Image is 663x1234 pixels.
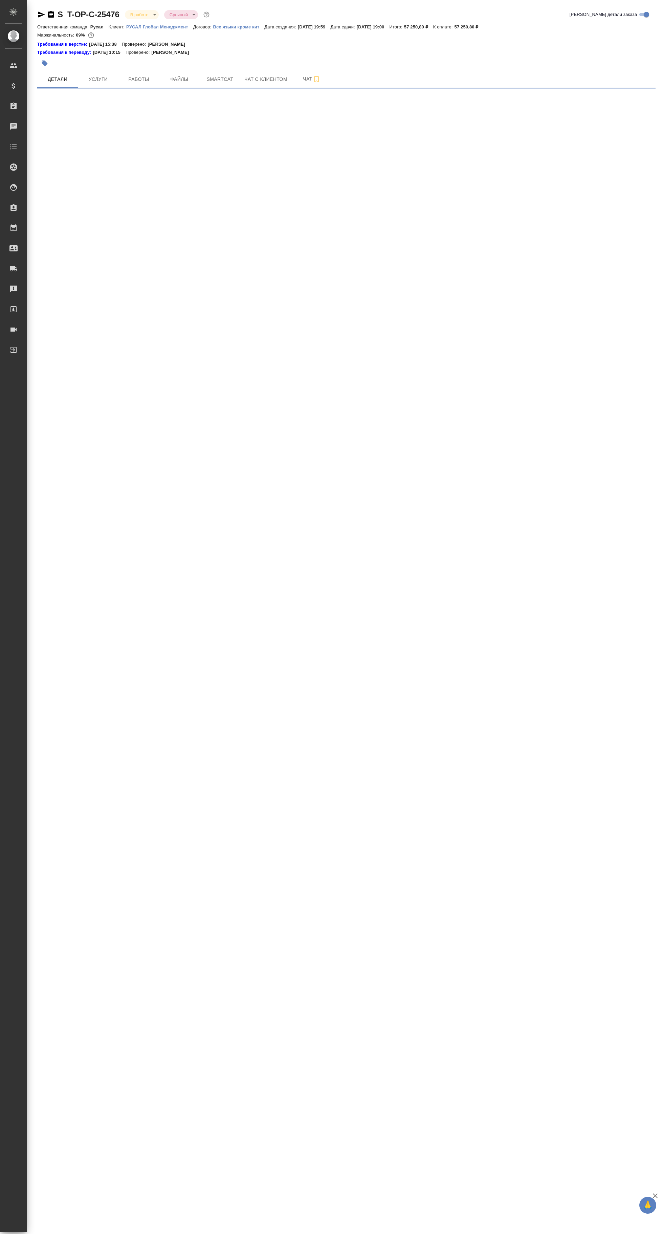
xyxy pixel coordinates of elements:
[37,41,89,48] a: Требования к верстке:
[204,75,236,84] span: Smartcat
[148,41,190,48] p: [PERSON_NAME]
[76,32,86,38] p: 69%
[41,75,74,84] span: Детали
[58,10,119,19] a: S_T-OP-C-25476
[87,31,95,40] button: 14560.00 RUB;
[126,49,152,56] p: Проверено:
[151,49,194,56] p: [PERSON_NAME]
[357,24,390,29] p: [DATE] 19:00
[37,41,89,48] div: Нажми, чтобы открыть папку с инструкцией
[455,24,484,29] p: 57 250,80 ₽
[213,24,264,29] a: Все языки кроме кит
[295,75,328,83] span: Чат
[433,24,455,29] p: К оплате:
[570,11,637,18] span: [PERSON_NAME] детали заказа
[122,41,148,48] p: Проверено:
[37,49,93,56] div: Нажми, чтобы открыть папку с инструкцией
[642,1198,654,1212] span: 🙏
[89,41,122,48] p: [DATE] 15:38
[37,24,90,29] p: Ответственная команда:
[193,24,213,29] p: Договор:
[109,24,126,29] p: Клиент:
[298,24,331,29] p: [DATE] 19:59
[164,10,198,19] div: В работе
[168,12,190,18] button: Срочный
[47,10,55,19] button: Скопировать ссылку
[312,75,321,83] svg: Подписаться
[123,75,155,84] span: Работы
[330,24,356,29] p: Дата сдачи:
[37,10,45,19] button: Скопировать ссылку для ЯМессенджера
[128,12,151,18] button: В работе
[202,10,211,19] button: Доп статусы указывают на важность/срочность заказа
[82,75,114,84] span: Услуги
[163,75,196,84] span: Файлы
[126,24,193,29] a: РУСАЛ Глобал Менеджмент
[639,1197,656,1214] button: 🙏
[389,24,404,29] p: Итого:
[244,75,287,84] span: Чат с клиентом
[37,32,76,38] p: Маржинальность:
[37,49,93,56] a: Требования к переводу:
[125,10,159,19] div: В работе
[404,24,433,29] p: 57 250,80 ₽
[90,24,109,29] p: Русал
[93,49,126,56] p: [DATE] 10:15
[37,56,52,71] button: Добавить тэг
[264,24,297,29] p: Дата создания:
